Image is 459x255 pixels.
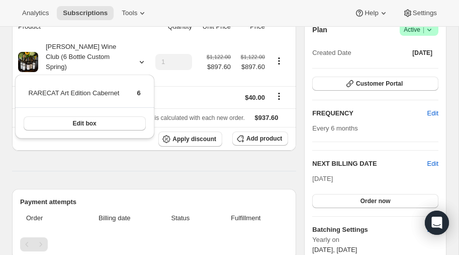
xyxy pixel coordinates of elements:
th: Product [12,16,147,38]
small: $1,122.00 [207,54,231,60]
button: Edit [421,222,444,238]
button: Analytics [16,6,55,20]
span: Help [364,9,378,17]
button: Help [348,6,394,20]
nav: Pagination [20,237,288,251]
span: Fulfillment [209,213,282,223]
button: Product actions [271,55,287,67]
th: Order [20,207,74,229]
button: Customer Portal [312,77,438,91]
span: 6 [137,89,140,97]
button: Shipping actions [271,91,287,102]
span: [DATE], [DATE] [312,246,357,253]
span: $897.60 [237,62,265,72]
span: Order now [360,197,391,205]
td: RARECAT Art Edition Cabernet [28,88,120,106]
span: [DATE] [312,175,333,182]
span: Created Date [312,48,351,58]
span: Every 6 months [312,124,357,132]
button: Add product [232,132,288,146]
h2: Payment attempts [20,197,288,207]
th: Unit Price [195,16,234,38]
button: Order now [312,194,438,208]
span: Edit [427,108,438,118]
span: Active [404,25,434,35]
span: Analytics [22,9,49,17]
span: Customer Portal [356,80,403,88]
span: | [423,26,424,34]
button: Apply discount [158,132,222,147]
h2: NEXT BILLING DATE [312,159,427,169]
span: Tools [122,9,137,17]
small: $1,122.00 [241,54,265,60]
img: product img [18,52,38,72]
span: $40.00 [245,94,265,101]
button: Tools [116,6,153,20]
span: [DATE] [412,49,432,57]
div: Open Intercom Messenger [425,211,449,235]
button: Subscriptions [57,6,114,20]
h6: Batching Settings [312,225,427,235]
span: $897.60 [207,62,231,72]
button: Edit [421,105,444,121]
span: Status [157,213,203,223]
span: Edit box [72,119,96,127]
button: Edit [427,159,438,169]
h2: FREQUENCY [312,108,427,118]
th: Quantity [147,16,195,38]
button: Edit box [24,116,146,131]
div: [PERSON_NAME] Wine Club (6 Bottle Custom Spring) [38,42,129,82]
span: Apply discount [172,135,216,143]
h2: Plan [312,25,327,35]
button: Settings [397,6,443,20]
span: Yearly on [312,235,438,245]
span: Subscriptions [63,9,108,17]
span: Billing date [77,213,151,223]
span: $937.60 [255,114,279,121]
button: [DATE] [406,46,438,60]
th: Price [234,16,268,38]
span: Settings [413,9,437,17]
span: Add product [246,135,282,143]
